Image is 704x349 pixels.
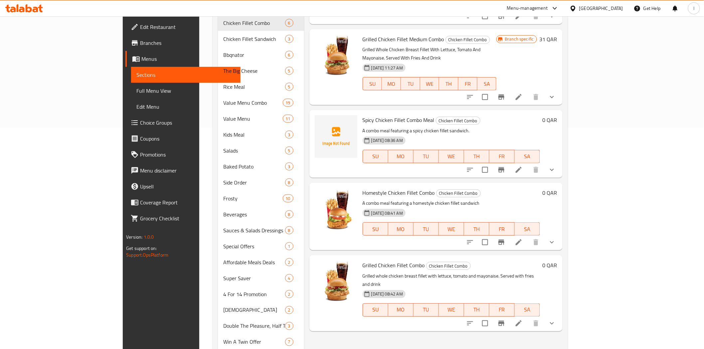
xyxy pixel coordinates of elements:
[218,143,304,159] div: Salads5
[414,150,439,163] button: TU
[131,83,240,99] a: Full Menu View
[218,79,304,95] div: Rice Meal5
[223,226,285,234] div: Sauces & Salads Dressings
[515,166,523,174] a: Edit menu item
[493,315,509,331] button: Branch-specific-item
[283,116,293,122] span: 11
[223,210,285,218] span: Beverages
[439,222,464,236] button: WE
[369,291,406,297] span: [DATE] 08:42 AM
[223,83,285,91] span: Rice Meal
[285,338,293,346] div: items
[223,131,285,139] div: Kids Meal
[404,79,417,89] span: TU
[426,262,471,270] div: Chicken Fillet Combo
[693,5,694,12] span: I
[223,51,285,59] span: Bbqnator
[543,188,557,197] h6: 0 QAR
[462,315,478,331] button: sort-choices
[414,303,439,317] button: TU
[477,77,496,90] button: SA
[366,224,386,234] span: SU
[125,115,240,131] a: Choice Groups
[223,178,285,186] span: Side Order
[285,307,293,313] span: 2
[223,258,285,266] span: Affordable Meals Deals
[439,150,464,163] button: WE
[315,35,357,77] img: Grilled Chicken Fillet Medium Combo
[223,242,285,250] div: Special Offers
[416,224,436,234] span: TU
[285,211,293,218] span: 8
[223,19,285,27] span: Chicken Fillet Combo
[464,222,489,236] button: TH
[423,79,437,89] span: WE
[478,90,492,104] span: Select to update
[285,131,293,139] div: items
[218,270,304,286] div: Super Saver4
[218,95,304,111] div: Value Menu Combo19
[285,258,293,266] div: items
[136,87,235,95] span: Full Menu View
[441,224,461,234] span: WE
[218,206,304,222] div: Beverages8
[285,35,293,43] div: items
[223,115,283,123] div: Value Menu
[125,194,240,210] a: Coverage Report
[285,83,293,91] div: items
[515,150,540,163] button: SA
[218,254,304,270] div: Affordable Meals Deals2
[218,31,304,47] div: Chicken Fillet Sandwich3
[493,234,509,250] button: Branch-specific-item
[366,152,386,161] span: SU
[363,150,388,163] button: SU
[515,319,523,327] a: Edit menu item
[136,103,235,111] span: Edit Menu
[223,322,285,330] div: Double The Pleasure, Half The Price
[285,323,293,329] span: 3
[391,224,411,234] span: MO
[140,167,235,174] span: Menu disclaimer
[464,303,489,317] button: TH
[548,319,556,327] svg: Show Choices
[218,159,304,174] div: Baked Potato3
[369,210,406,216] span: [DATE] 08:41 AM
[416,305,436,315] span: TU
[285,226,293,234] div: items
[467,224,487,234] span: TH
[285,36,293,42] span: 3
[507,4,548,12] div: Menu-management
[283,194,293,202] div: items
[369,137,406,144] span: [DATE] 08:36 AM
[285,227,293,234] span: 8
[540,35,557,44] h6: 31 QAR
[285,274,293,282] div: items
[363,188,435,198] span: Homestyle Chicken Fillet Combo
[218,238,304,254] div: Special Offers1
[515,222,540,236] button: SA
[493,89,509,105] button: Branch-specific-item
[391,152,411,161] span: MO
[464,150,489,163] button: TH
[446,36,490,44] span: Chicken Fillet Combo
[442,79,455,89] span: TH
[125,147,240,163] a: Promotions
[489,303,515,317] button: FR
[363,272,540,289] p: Grilled whole chicken breast fillet with lettuce, tomato and mayonaise. Served with fries and drink
[285,148,293,154] span: 5
[363,303,388,317] button: SU
[285,290,293,298] div: items
[285,163,293,171] div: items
[126,233,142,241] span: Version:
[283,100,293,106] span: 19
[366,305,386,315] span: SU
[285,178,293,186] div: items
[140,214,235,222] span: Grocery Checklist
[382,77,401,90] button: MO
[437,189,480,197] span: Chicken Fillet Combo
[462,234,478,250] button: sort-choices
[285,51,293,59] div: items
[436,117,480,125] span: Chicken Fillet Combo
[388,222,414,236] button: MO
